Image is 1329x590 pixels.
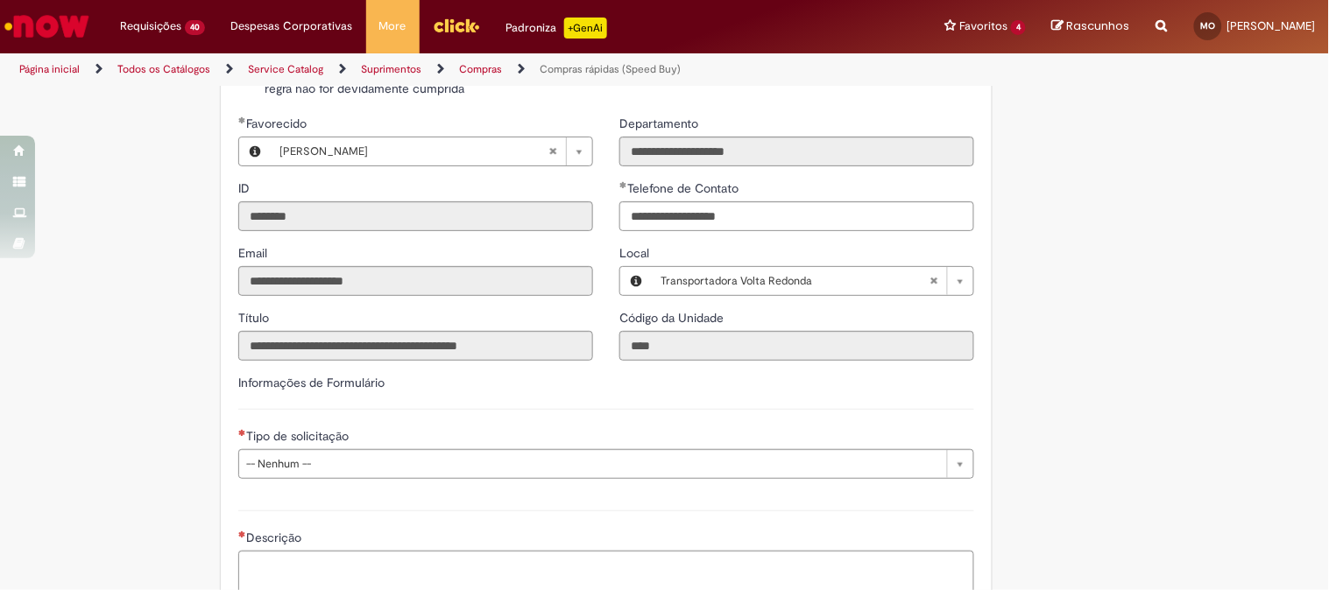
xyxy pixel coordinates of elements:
span: Somente leitura - Título [238,310,272,326]
a: Suprimentos [361,62,421,76]
label: Informações de Formulário [238,375,385,390]
a: [PERSON_NAME]Limpar campo Favorecido [271,137,592,165]
span: Somente leitura - ID [238,180,253,196]
abbr: Limpar campo Favorecido [540,137,566,165]
span: Somente leitura - Código da Unidade [619,310,727,326]
input: Código da Unidade [619,331,974,361]
span: Descrição [246,530,305,545]
abbr: Limpar campo Local [921,267,947,295]
span: Rascunhos [1067,18,1130,34]
img: click_logo_yellow_360x200.png [433,12,480,39]
button: Favorecido, Visualizar este registro Maiara Cristina Do Nascimento Romao De Oliveira [239,137,271,165]
a: Transportadora Volta RedondaLimpar campo Local [652,267,973,295]
input: ID [238,201,593,231]
div: Padroniza [506,18,607,39]
span: Necessários - Favorecido [246,116,310,131]
a: Página inicial [19,62,80,76]
span: More [379,18,406,35]
span: Somente leitura - Departamento [619,116,702,131]
a: Compras rápidas (Speed Buy) [540,62,681,76]
label: Somente leitura - Título [238,309,272,327]
a: Rascunhos [1052,18,1130,35]
label: Somente leitura - Email [238,244,271,262]
a: Compras [459,62,502,76]
span: Necessários [238,429,246,436]
span: Despesas Corporativas [231,18,353,35]
span: Necessários [238,530,246,537]
ul: Trilhas de página [13,53,873,86]
span: Somente leitura - Email [238,245,271,261]
label: Somente leitura - Departamento [619,115,702,132]
span: Requisições [120,18,181,35]
span: Obrigatório Preenchido [238,116,246,123]
span: Local [619,245,653,261]
span: 4 [1011,20,1026,35]
img: ServiceNow [2,9,92,44]
span: Telefone de Contato [627,180,742,196]
span: Obrigatório Preenchido [619,181,627,188]
label: Somente leitura - ID [238,179,253,197]
span: [PERSON_NAME] [279,137,548,165]
span: MO [1201,20,1216,32]
button: Local, Visualizar este registro Transportadora Volta Redonda [620,267,652,295]
p: +GenAi [564,18,607,39]
span: [PERSON_NAME] [1227,18,1316,33]
input: Departamento [619,137,974,166]
input: Título [238,331,593,361]
span: Transportadora Volta Redonda [661,267,930,295]
input: Telefone de Contato [619,201,974,231]
span: Tipo de solicitação [246,428,352,444]
a: Todos os Catálogos [117,62,210,76]
label: Somente leitura - Código da Unidade [619,309,727,327]
span: Favoritos [959,18,1007,35]
input: Email [238,266,593,296]
span: 40 [185,20,205,35]
a: Service Catalog [248,62,323,76]
span: -- Nenhum -- [246,450,938,478]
